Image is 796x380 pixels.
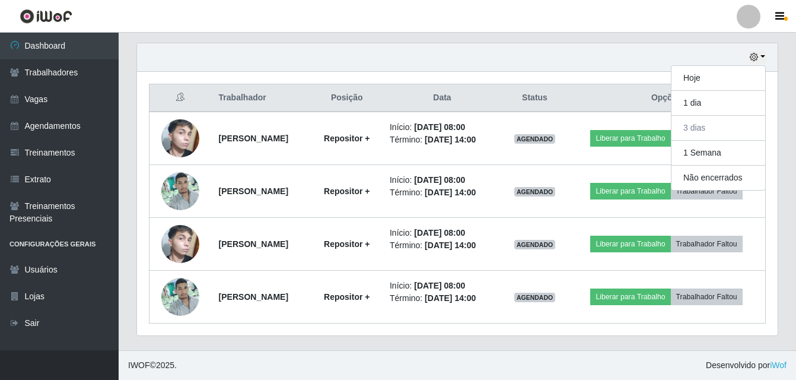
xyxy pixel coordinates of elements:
span: AGENDADO [514,293,556,302]
th: Status [502,84,568,112]
img: 1741780922783.jpeg [161,107,199,170]
time: [DATE] 08:00 [414,175,465,185]
button: Liberar para Trabalho [590,289,670,305]
span: AGENDADO [514,187,556,197]
span: © 2025 . [128,359,177,372]
button: 1 Semana [671,141,765,166]
button: Não encerrados [671,166,765,190]
li: Início: [390,174,495,186]
span: IWOF [128,360,150,370]
time: [DATE] 08:00 [414,228,465,237]
strong: [PERSON_NAME] [219,134,288,143]
strong: Repositor + [324,186,370,196]
th: Opções [568,84,765,112]
span: AGENDADO [514,240,556,249]
li: Início: [390,227,495,239]
th: Data [383,84,502,112]
strong: Repositor + [324,134,370,143]
img: 1741780922783.jpeg [161,213,199,275]
time: [DATE] 14:00 [425,293,476,303]
li: Início: [390,280,495,292]
li: Término: [390,239,495,252]
time: [DATE] 08:00 [414,122,465,132]
img: CoreUI Logo [20,9,72,24]
button: Liberar para Trabalho [590,130,670,147]
li: Término: [390,134,495,146]
button: Trabalhador Faltou [671,289,743,305]
a: iWof [770,360,787,370]
th: Posição [311,84,383,112]
strong: [PERSON_NAME] [219,292,288,302]
img: 1747873820563.jpeg [161,166,199,216]
button: Liberar para Trabalho [590,183,670,199]
button: Trabalhador Faltou [671,183,743,199]
li: Início: [390,121,495,134]
th: Trabalhador [212,84,311,112]
time: [DATE] 14:00 [425,135,476,144]
strong: Repositor + [324,292,370,302]
span: AGENDADO [514,134,556,144]
img: 1747873820563.jpeg [161,271,199,322]
button: 3 dias [671,116,765,141]
time: [DATE] 14:00 [425,188,476,197]
button: Liberar para Trabalho [590,236,670,252]
button: 1 dia [671,91,765,116]
button: Trabalhador Faltou [671,236,743,252]
time: [DATE] 08:00 [414,281,465,290]
strong: [PERSON_NAME] [219,186,288,196]
strong: [PERSON_NAME] [219,239,288,249]
button: Hoje [671,66,765,91]
time: [DATE] 14:00 [425,240,476,250]
li: Término: [390,292,495,305]
span: Desenvolvido por [706,359,787,372]
li: Término: [390,186,495,199]
strong: Repositor + [324,239,370,249]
